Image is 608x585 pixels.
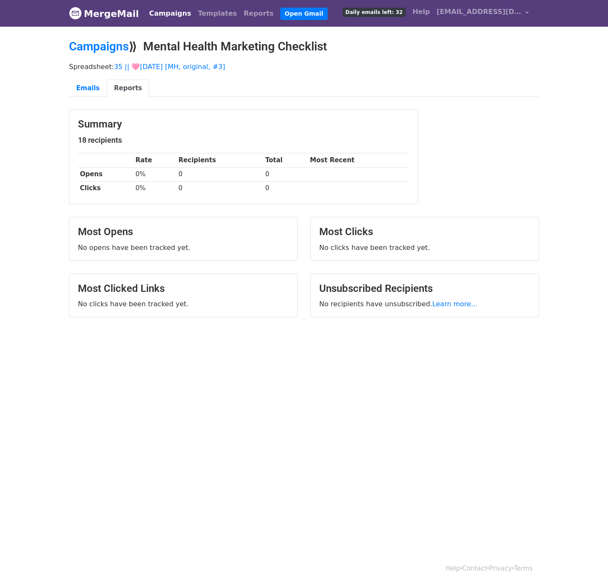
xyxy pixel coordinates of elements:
td: 0 [263,167,308,181]
td: 0 [177,167,263,181]
a: MergeMail [69,5,139,22]
a: Templates [194,5,240,22]
a: Open Gmail [280,8,327,20]
td: 0% [133,181,177,195]
a: 35 || 🩷[DATE] [MH, original, #3] [114,63,225,71]
th: Most Recent [308,153,409,167]
h3: Summary [78,118,409,130]
a: Daily emails left: 32 [339,3,409,20]
a: Privacy [489,565,512,572]
span: [EMAIL_ADDRESS][DOMAIN_NAME] [437,7,521,17]
h5: 18 recipients [78,136,409,145]
p: No clicks have been tracked yet. [78,299,289,308]
a: Emails [69,80,107,97]
p: No opens have been tracked yet. [78,243,289,252]
a: Contact [462,565,487,572]
a: Help [409,3,433,20]
h3: Most Clicked Links [78,283,289,295]
h3: Most Clicks [319,226,530,238]
th: Total [263,153,308,167]
a: Terms [514,565,533,572]
th: Recipients [177,153,263,167]
a: Campaigns [69,39,129,53]
h3: Most Opens [78,226,289,238]
a: Reports [240,5,277,22]
td: 0 [263,181,308,195]
th: Rate [133,153,177,167]
a: Learn more... [432,300,478,308]
td: 0 [177,181,263,195]
img: MergeMail logo [69,7,82,19]
p: Spreadsheet: [69,62,539,71]
th: Opens [78,167,133,181]
p: No recipients have unsubscribed. [319,299,530,308]
a: [EMAIL_ADDRESS][DOMAIN_NAME] [433,3,532,23]
a: Reports [107,80,149,97]
p: No clicks have been tracked yet. [319,243,530,252]
h2: ⟫ Mental Health Marketing Checklist [69,39,539,54]
span: Daily emails left: 32 [343,8,406,17]
a: Help [446,565,460,572]
h3: Unsubscribed Recipients [319,283,530,295]
a: Campaigns [146,5,194,22]
th: Clicks [78,181,133,195]
td: 0% [133,167,177,181]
